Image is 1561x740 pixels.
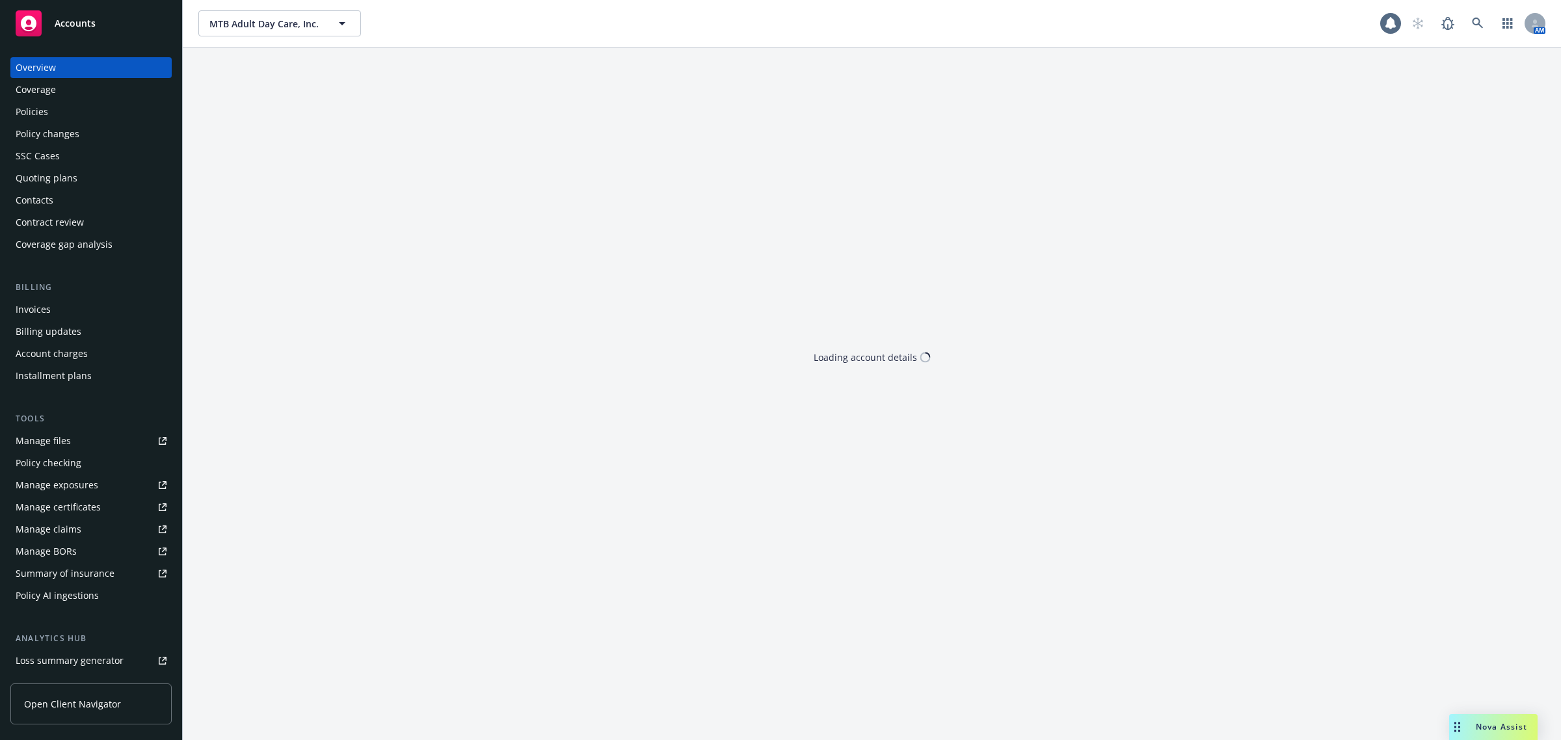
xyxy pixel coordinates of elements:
a: Manage BORs [10,541,172,562]
div: Loading account details [814,350,917,364]
button: Nova Assist [1449,714,1538,740]
div: Installment plans [16,365,92,386]
div: Policies [16,101,48,122]
div: Manage files [16,430,71,451]
a: Coverage [10,79,172,100]
a: SSC Cases [10,146,172,166]
a: Loss summary generator [10,650,172,671]
a: Coverage gap analysis [10,234,172,255]
a: Search [1465,10,1491,36]
a: Manage certificates [10,497,172,518]
div: Manage claims [16,519,81,540]
div: Billing updates [16,321,81,342]
span: MTB Adult Day Care, Inc. [209,17,322,31]
a: Manage exposures [10,475,172,496]
span: Accounts [55,18,96,29]
div: Contract review [16,212,84,233]
a: Invoices [10,299,172,320]
div: Manage certificates [16,497,101,518]
div: Tools [10,412,172,425]
a: Account charges [10,343,172,364]
div: Policy changes [16,124,79,144]
a: Switch app [1495,10,1521,36]
a: Policies [10,101,172,122]
a: Installment plans [10,365,172,386]
button: MTB Adult Day Care, Inc. [198,10,361,36]
a: Start snowing [1405,10,1431,36]
div: Policy AI ingestions [16,585,99,606]
a: Policy AI ingestions [10,585,172,606]
a: Policy checking [10,453,172,473]
a: Contract review [10,212,172,233]
div: Analytics hub [10,632,172,645]
span: Nova Assist [1476,721,1527,732]
div: Invoices [16,299,51,320]
div: Account charges [16,343,88,364]
div: Manage exposures [16,475,98,496]
div: Summary of insurance [16,563,114,584]
div: Billing [10,281,172,294]
div: Policy checking [16,453,81,473]
div: Overview [16,57,56,78]
div: Coverage gap analysis [16,234,113,255]
div: Loss summary generator [16,650,124,671]
a: Accounts [10,5,172,42]
a: Contacts [10,190,172,211]
div: Contacts [16,190,53,211]
a: Summary of insurance [10,563,172,584]
div: Drag to move [1449,714,1465,740]
a: Billing updates [10,321,172,342]
a: Report a Bug [1435,10,1461,36]
div: SSC Cases [16,146,60,166]
div: Coverage [16,79,56,100]
div: Manage BORs [16,541,77,562]
a: Policy changes [10,124,172,144]
div: Quoting plans [16,168,77,189]
a: Manage files [10,430,172,451]
a: Quoting plans [10,168,172,189]
span: Open Client Navigator [24,697,121,711]
a: Manage claims [10,519,172,540]
a: Overview [10,57,172,78]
